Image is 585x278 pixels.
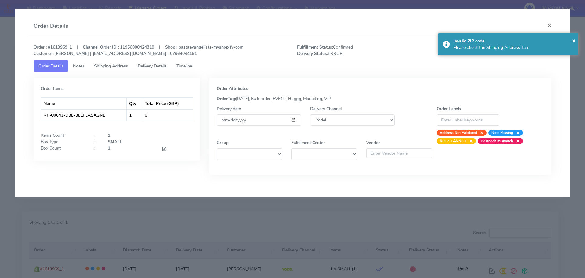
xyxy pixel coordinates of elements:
[36,139,90,145] div: Box Type
[297,44,333,50] strong: Fulfillment Status:
[90,145,103,153] div: :
[217,106,241,112] label: Delivery date
[142,98,192,109] th: Total Price (GBP)
[138,63,167,69] span: Delivery Details
[481,139,513,143] strong: Postcode mismatch
[543,17,556,33] button: Close
[36,145,90,153] div: Box Count
[310,106,342,112] label: Delivery Channel
[142,109,192,121] td: 0
[217,86,248,92] strong: Order Attributes
[108,139,122,145] strong: SMALL
[466,138,473,144] span: ×
[41,98,127,109] th: Name
[108,132,110,138] strong: 1
[513,138,520,144] span: ×
[366,139,380,146] label: Vendor
[34,22,68,30] h4: Order Details
[477,130,484,136] span: ×
[34,51,54,56] strong: Customer :
[437,106,461,112] label: Order Labels
[292,44,424,57] span: Confirmed ERROR
[90,132,103,139] div: :
[440,139,466,143] strong: NOT-SCANNED
[108,145,110,151] strong: 1
[94,63,128,69] span: Shipping Address
[38,63,63,69] span: Order Details
[297,51,328,56] strong: Delivery Status:
[453,38,574,44] div: Invalid ZIP code
[127,109,142,121] td: 1
[453,44,574,51] div: Please check the Shipping Address Tab
[217,96,236,102] strong: OrderTag:
[440,130,477,135] strong: Address Not Validated
[90,139,103,145] div: :
[217,139,229,146] label: Group
[513,130,520,136] span: ×
[491,130,513,135] strong: Note Missing
[41,86,64,92] strong: Order Items
[41,109,127,121] td: RK-00041-DBL-BEEFLASAGNE
[34,44,243,56] strong: Order : #1613969_1 | Channel Order ID : 11956000424319 | Shop : pastaevangelists-myshopify-com [P...
[212,96,549,102] div: [DATE], Bulk order, EVENT, Huggg, Marketing, VIP
[127,98,142,109] th: Qty
[291,139,325,146] label: Fulfillment Center
[34,60,552,72] ul: Tabs
[572,36,576,45] span: ×
[176,63,192,69] span: Timeline
[36,132,90,139] div: Items Count
[73,63,84,69] span: Notes
[437,114,499,126] input: Enter Label Keywords
[366,148,432,158] input: Enter Vendor Name
[572,36,576,45] button: Close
